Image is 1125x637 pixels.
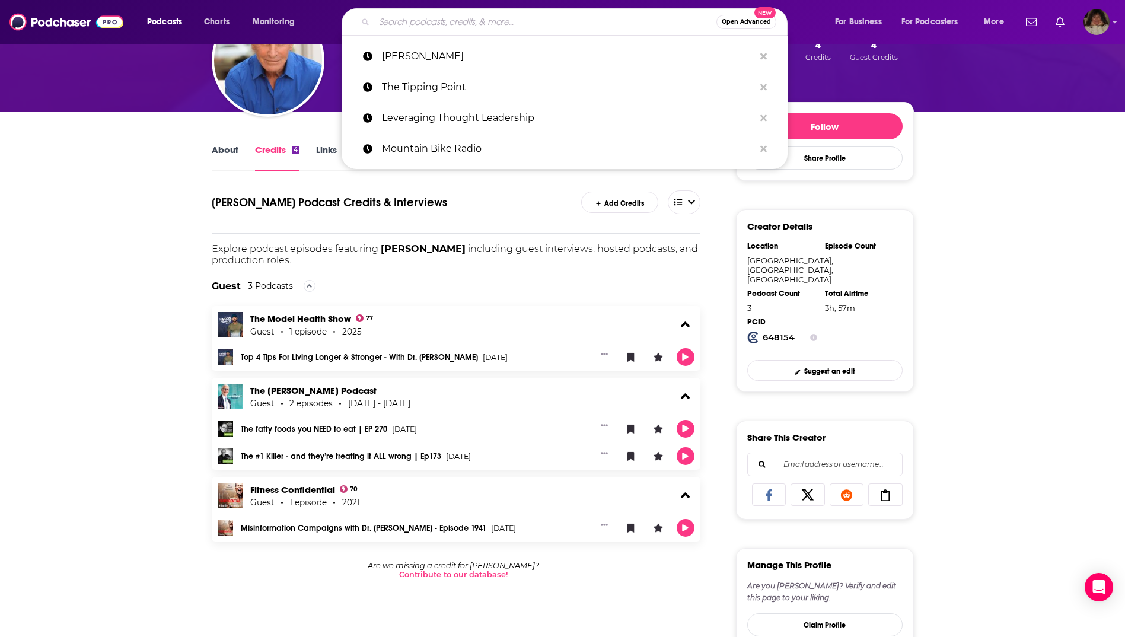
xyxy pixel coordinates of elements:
a: Copy Link [868,483,903,506]
a: Show notifications dropdown [1051,12,1069,32]
button: Bookmark Episode [622,348,640,366]
button: Share Profile [747,146,903,170]
div: Open Intercom Messenger [1085,573,1113,601]
span: 77 [366,316,373,321]
a: Mountain Bike Radio [342,133,788,164]
button: Bookmark Episode [622,447,640,465]
div: Location [747,241,817,251]
span: Monitoring [253,14,295,30]
button: Play [677,447,694,465]
a: The Dr. Gundry Podcast [250,385,377,396]
a: Share on Reddit [830,483,864,506]
button: Leave a Rating [649,420,667,438]
a: Share on X/Twitter [791,483,825,506]
a: 77 [356,314,374,322]
span: More [984,14,1004,30]
img: Misinformation Campaigns with Dr. Jonny Bowden - Episode 1941 [218,520,233,536]
button: Show More Button [596,447,613,459]
div: Guest 1 episode 2021 [250,498,360,507]
button: open menu [827,12,897,31]
button: Follow [747,113,903,139]
img: Top 4 Tips For Living Longer & Stronger - With Dr. Jonny Bowden [218,349,233,365]
div: Search podcasts, credits, & more... [353,8,799,36]
a: The Tipping Point [342,72,788,103]
a: Links [316,144,337,171]
img: The Model Health Show [218,312,243,337]
strong: 648154 [763,332,795,343]
button: Leave a Rating [649,519,667,537]
div: 3 [747,303,817,313]
span: [DATE] [392,425,417,434]
button: open menu [976,12,1019,31]
a: About [212,144,238,171]
span: Credits [805,53,831,62]
div: 4 [825,256,895,265]
span: 3 hours, 57 minutes, 17 seconds [825,303,855,313]
div: 3 Podcasts [248,281,293,291]
img: Fitness Confidential [218,483,243,508]
button: Show profile menu [1083,9,1110,35]
span: 4 [871,39,877,50]
button: 4Credits [802,39,834,62]
button: Leave a Rating [649,348,667,366]
span: Guest Credits [850,53,898,62]
div: Guest 2 episodes [DATE] - [DATE] [250,399,410,408]
img: Podchaser Creator ID logo [747,332,759,343]
span: Charts [204,14,230,30]
p: The Tipping Point [382,72,754,103]
div: Episode Count [825,241,895,251]
button: open menu [668,190,701,214]
h2: Guest [212,281,241,292]
h3: Share This Creator [747,432,826,443]
a: Top 4 Tips For Living Longer & Stronger - With Dr. [PERSON_NAME] [241,353,478,362]
div: Guest 1 episode 2025 [250,327,362,336]
div: Are you [PERSON_NAME]? Verify and edit this page to your liking. [747,580,903,604]
span: Open Advanced [722,19,771,25]
p: Are we missing a credit for [PERSON_NAME]? [368,561,539,570]
a: [PERSON_NAME] [342,41,788,72]
button: Show More Button [596,348,613,360]
span: [DATE] [491,524,516,533]
button: Play [677,348,694,366]
span: For Podcasters [901,14,958,30]
a: The #1 Killer - and they’re treating it ALL wrong | Ep173 [241,453,441,461]
h3: Manage This Profile [747,559,831,571]
h1: Jonny Bowden's Podcast Credits & Interviews [212,190,559,214]
a: 70 [340,485,358,493]
p: Leveraging Thought Leadership [382,103,754,133]
div: Total Airtime [825,289,895,298]
span: For Business [835,14,882,30]
button: Show More Button [596,519,613,531]
div: Podcast Count [747,289,817,298]
button: open menu [139,12,197,31]
input: Search podcasts, credits, & more... [374,12,716,31]
img: User Profile [1083,9,1110,35]
a: The fatty foods you NEED to eat | EP 270 [241,425,387,434]
span: 70 [350,487,358,492]
div: [GEOGRAPHIC_DATA], [GEOGRAPHIC_DATA], [GEOGRAPHIC_DATA] [747,256,817,284]
a: Add Credits [581,192,658,212]
button: Play [677,420,694,438]
button: open menu [244,12,310,31]
span: [DATE] [483,353,508,362]
p: Scott Mckay [382,41,754,72]
span: 4 [815,39,821,50]
a: Misinformation Campaigns with Dr. [PERSON_NAME] - Episode 1941 [241,524,486,533]
button: Bookmark Episode [622,519,640,537]
a: Jonny Bowden [214,7,322,114]
a: Charts [196,12,237,31]
a: Contribute to our database! [399,570,508,579]
div: The Guest is an outside party who makes an on-air appearance on an episode, often as a participan... [212,266,701,306]
button: Open AdvancedNew [716,15,776,29]
button: 4Guest Credits [846,39,901,62]
a: Show notifications dropdown [1021,12,1041,32]
a: Leveraging Thought Leadership [342,103,788,133]
a: Suggest an edit [747,360,903,381]
button: Play [677,519,694,537]
span: [PERSON_NAME] [381,243,466,254]
img: Podchaser - Follow, Share and Rate Podcasts [9,11,123,33]
p: Mountain Bike Radio [382,133,754,164]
